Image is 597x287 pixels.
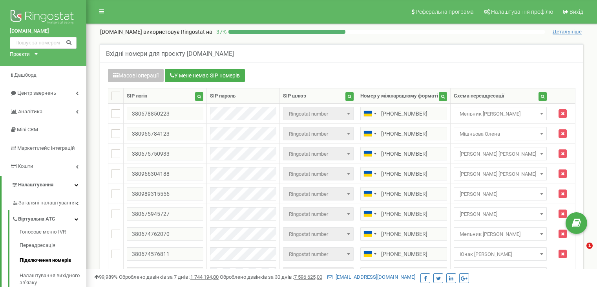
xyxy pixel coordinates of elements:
input: 050 123 4567 [360,267,447,281]
span: Ringostat number [283,267,354,281]
span: Юнак Анна [454,247,547,261]
p: [DOMAIN_NAME] [100,28,212,36]
p: 37 % [212,28,228,36]
span: Ringostat number [286,209,351,220]
a: [DOMAIN_NAME] [10,28,77,35]
input: 050 123 4567 [360,207,447,221]
div: SIP логін [127,92,147,100]
div: Схема переадресації [454,92,504,100]
a: Віртуальна АТС [12,210,86,226]
div: SIP шлюз [283,92,306,100]
div: Telephone country code [361,248,379,260]
div: Telephone country code [361,107,379,120]
span: Ringostat number [286,109,351,120]
span: Дашборд [14,72,37,78]
span: Мельник Ольга [454,227,547,241]
input: 050 123 4567 [360,167,447,180]
span: Ringostat number [286,149,351,160]
button: У мене немає SIP номерів [165,69,245,82]
span: Вихід [570,9,583,15]
span: Мельник Ольга [456,229,544,240]
a: Налаштування [2,176,86,194]
span: Ringostat number [283,127,354,140]
span: Оверченко Тетяна [454,167,547,180]
div: Номер у міжнародному форматі [360,92,438,100]
span: Ringostat number [283,147,354,160]
span: Дегнера Мирослава [456,189,544,200]
span: Шевчук Виктория [454,147,547,160]
span: 99,989% [94,274,118,280]
u: 1 744 194,00 [190,274,219,280]
span: Реферальна програма [416,9,474,15]
input: 050 123 4567 [360,107,447,120]
a: [EMAIL_ADDRESS][DOMAIN_NAME] [327,274,415,280]
span: Кошти [18,163,33,169]
div: Telephone country code [361,188,379,200]
div: Telephone country code [361,147,379,160]
span: 1 [586,243,593,249]
a: Переадресація [20,238,86,253]
span: Ringostat number [286,129,351,140]
span: Ringostat number [283,187,354,201]
img: Ringostat logo [10,8,77,28]
span: Детальніше [553,29,582,35]
span: Мельник Ольга [454,107,547,120]
span: Дегнера Мирослава [454,187,547,201]
div: Проєкти [10,51,30,58]
input: Пошук за номером [10,37,77,49]
span: Ringostat number [283,247,354,261]
input: 050 123 4567 [360,127,447,140]
span: Ringostat number [286,229,351,240]
span: Маркетплейс інтеграцій [17,145,75,151]
span: Оброблено дзвінків за 7 днів : [119,274,219,280]
div: Telephone country code [361,228,379,240]
th: SIP пароль [207,88,280,104]
span: Аналiтика [18,109,42,114]
span: Оброблено дзвінків за 30 днів : [220,274,322,280]
span: Налаштування профілю [491,9,553,15]
u: 7 596 625,00 [294,274,322,280]
a: Голосове меню IVR [20,228,86,238]
span: Mini CRM [17,127,38,132]
div: Telephone country code [361,268,379,280]
input: 050 123 4567 [360,227,447,241]
span: Ringostat number [283,227,354,241]
span: Оверченко Тетяна [456,169,544,180]
span: Юнак Анна [454,267,547,281]
input: 050 123 4567 [360,187,447,201]
span: Ringostat number [283,167,354,180]
iframe: Intercom live chat [570,243,589,261]
span: Ringostat number [283,107,354,120]
span: Мішньова Олена [456,129,544,140]
span: Мішньова Олена [454,127,547,140]
h5: Вхідні номери для проєкту [DOMAIN_NAME] [106,50,234,57]
span: Ringostat number [283,207,354,221]
div: Telephone country code [361,127,379,140]
span: Юнак Анна [456,249,544,260]
button: Масові операції [108,69,164,82]
span: використовує Ringostat на [143,29,212,35]
span: Загальні налаштування [18,199,76,207]
span: Ringostat number [286,189,351,200]
a: Загальні налаштування [12,194,86,210]
input: 050 123 4567 [360,147,447,160]
span: Шевчук Виктория [456,149,544,160]
div: Telephone country code [361,208,379,220]
span: Мельник Ольга [456,109,544,120]
input: 050 123 4567 [360,247,447,261]
span: Ringostat number [286,169,351,180]
span: Центр звернень [17,90,56,96]
span: Ringostat number [286,249,351,260]
div: Telephone country code [361,167,379,180]
span: Дерибас Оксана [456,209,544,220]
span: Віртуальна АТС [18,215,55,223]
span: Дерибас Оксана [454,207,547,221]
a: Підключення номерів [20,253,86,268]
span: Налаштування [18,182,53,188]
